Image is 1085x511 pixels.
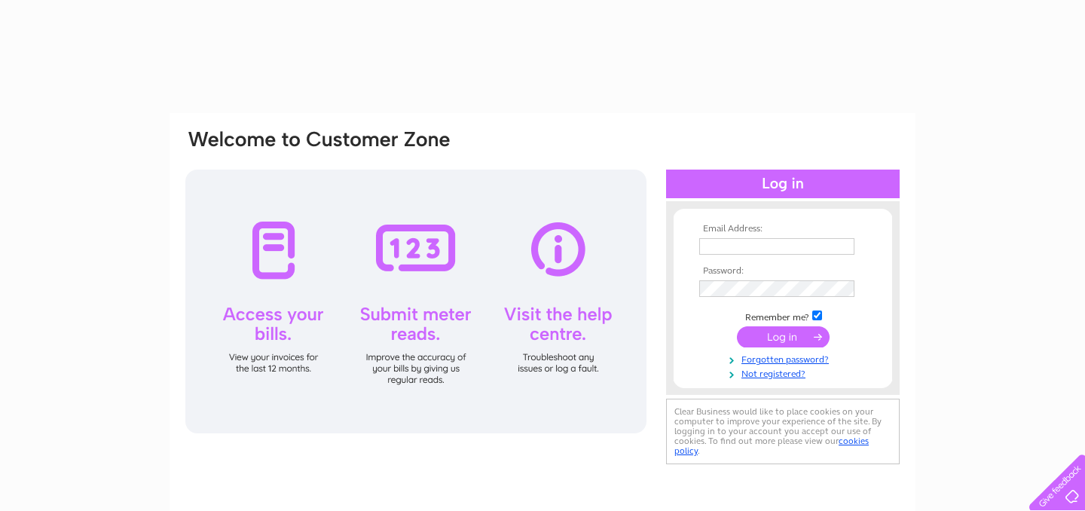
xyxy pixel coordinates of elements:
[695,224,870,234] th: Email Address:
[699,351,870,366] a: Forgotten password?
[666,399,900,464] div: Clear Business would like to place cookies on your computer to improve your experience of the sit...
[699,366,870,380] a: Not registered?
[674,436,869,456] a: cookies policy
[737,326,830,347] input: Submit
[695,308,870,323] td: Remember me?
[695,266,870,277] th: Password:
